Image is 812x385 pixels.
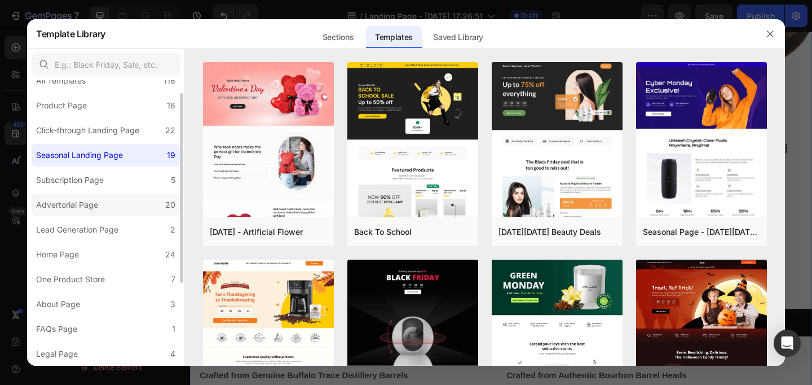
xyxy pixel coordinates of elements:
[343,165,378,183] div: $115.00
[36,148,123,162] div: Seasonal Landing Page
[170,297,175,311] div: 3
[36,297,80,311] div: About Page
[343,247,531,263] legend: Charred Side Up or Down: Charred Side UP
[366,26,422,49] div: Templates
[437,275,506,285] span: Charred Side Down
[498,225,601,239] div: [DATE][DATE] Beauty Deals
[165,198,175,212] div: 20
[36,248,79,261] div: Home Page
[495,309,538,325] div: Add to cart
[36,322,77,336] div: FAQs Page
[10,354,94,364] strong: Product Highlights:
[343,302,677,332] button: Add to cart
[774,330,801,357] div: Open Intercom Messenger
[78,221,103,230] span: Natural
[171,173,175,187] div: 5
[643,225,760,239] div: Seasonal Page - [DATE][DATE] Sale
[344,354,427,364] strong: Product Highlights:
[10,370,237,379] strong: Crafted from Genuine Buffalo Trace Distillery Barrels
[36,273,105,286] div: One Product Store
[152,309,195,325] div: Add to cart
[36,347,78,361] div: Legal Page
[36,223,118,237] div: Lead Generation Page
[167,99,175,112] div: 16
[353,275,413,285] span: Charred Side UP
[165,124,175,137] div: 22
[36,124,139,137] div: Click-through Landing Page
[36,74,86,88] div: All Templates
[10,275,47,285] span: With Metal
[43,169,97,176] p: No compare price
[32,53,180,76] input: E.g.: Black Friday, Sale, etc.
[343,117,677,156] h2: [PERSON_NAME] Stopper Display | Barrel Head Cork & Bottle Holder
[354,225,412,239] div: Back To School
[36,198,98,212] div: Advertorial Page
[353,221,396,230] span: Dark Walnut
[424,26,492,49] div: Saved Library
[170,223,175,237] div: 2
[391,169,445,176] p: No compare price
[167,148,175,162] div: 19
[164,74,175,88] div: 116
[314,26,363,49] div: Sections
[72,275,103,285] span: No Metal
[171,273,175,286] div: 7
[36,173,104,187] div: Subscription Page
[172,322,175,336] div: 1
[210,225,303,239] div: [DATE] - Artificial Flower
[36,99,87,112] div: Product Page
[343,193,451,208] legend: Stain Color: Dark Walnut
[36,19,105,49] h2: Template Library
[165,248,175,261] div: 24
[421,221,446,230] span: Natural
[344,370,540,379] strong: Crafted from Authentic Bourbon Barrel Heads
[170,347,175,361] div: 4
[10,221,54,230] span: Dark Walnut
